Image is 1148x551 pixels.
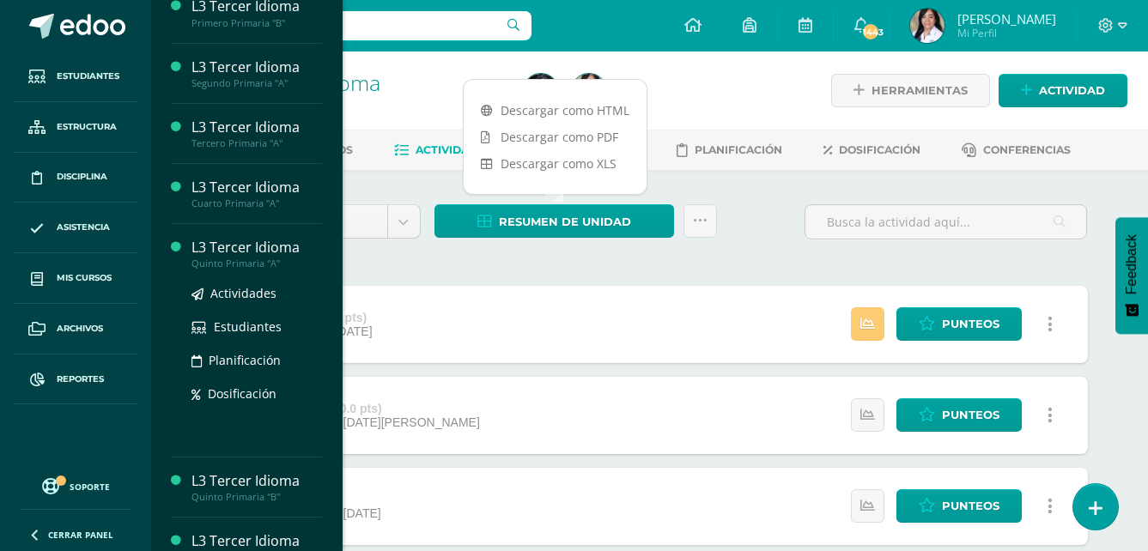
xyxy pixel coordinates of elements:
[831,74,990,107] a: Herramientas
[48,529,113,541] span: Cerrar panel
[805,205,1086,239] input: Busca la actividad aquí...
[14,102,137,153] a: Estructura
[14,354,137,405] a: Reportes
[191,238,322,257] div: L3 Tercer Idioma
[334,324,372,338] span: [DATE]
[191,471,322,503] a: L3 Tercer IdiomaQuinto Primaria "B"
[191,317,322,336] a: Estudiantes
[1124,234,1139,294] span: Feedback
[957,10,1056,27] span: [PERSON_NAME]
[14,253,137,304] a: Mis cursos
[191,384,322,403] a: Dosificación
[942,399,999,431] span: Punteos
[896,489,1022,523] a: Punteos
[14,304,137,354] a: Archivos
[861,22,880,41] span: 1443
[343,506,381,520] span: [DATE]
[999,74,1127,107] a: Actividad
[910,9,945,43] img: 370ed853a3a320774bc16059822190fc.png
[216,70,503,94] h1: L3 Tercer Idioma
[216,94,503,111] div: Sexto Primaria 'B'
[1039,75,1105,106] span: Actividad
[191,491,322,503] div: Quinto Primaria "B"
[695,143,782,156] span: Planificación
[57,372,104,386] span: Reportes
[191,58,322,77] div: L3 Tercer Idioma
[191,197,322,209] div: Cuarto Primaria "A"
[14,51,137,102] a: Estudiantes
[957,26,1056,40] span: Mi Perfil
[191,178,322,197] div: L3 Tercer Idioma
[839,143,920,156] span: Dosificación
[896,398,1022,432] a: Punteos
[14,203,137,253] a: Asistencia
[524,74,558,108] img: 7b0ebf736b57f07dc04372a46b1c058a.png
[208,385,276,402] span: Dosificación
[209,352,281,368] span: Planificación
[57,322,103,336] span: Archivos
[21,474,131,497] a: Soporte
[191,17,322,29] div: Primero Primaria "B"
[572,74,606,108] img: 370ed853a3a320774bc16059822190fc.png
[416,143,491,156] span: Actividades
[962,136,1071,164] a: Conferencias
[57,170,107,184] span: Disciplina
[210,285,276,301] span: Actividades
[191,471,322,491] div: L3 Tercer Idioma
[191,178,322,209] a: L3 Tercer IdiomaCuarto Primaria "A"
[214,318,282,335] span: Estudiantes
[191,531,322,551] div: L3 Tercer Idioma
[983,143,1071,156] span: Conferencias
[464,150,647,177] a: Descargar como XLS
[191,118,322,137] div: L3 Tercer Idioma
[942,308,999,340] span: Punteos
[896,307,1022,341] a: Punteos
[394,136,491,164] a: Actividades
[434,204,674,238] a: Resumen de unidad
[942,490,999,522] span: Punteos
[70,481,110,493] span: Soporte
[232,402,479,415] div: Spelling Practice
[162,11,531,40] input: Busca un usuario...
[823,136,920,164] a: Dosificación
[191,137,322,149] div: Tercero Primaria "A"
[464,124,647,150] a: Descargar como PDF
[329,402,381,415] strong: (10.0 pts)
[191,283,322,303] a: Actividades
[1115,217,1148,334] button: Feedback - Mostrar encuesta
[677,136,782,164] a: Planificación
[499,206,631,238] span: Resumen de unidad
[191,257,322,269] div: Quinto Primaria "A"
[57,221,110,234] span: Asistencia
[57,70,119,83] span: Estudiantes
[191,58,322,89] a: L3 Tercer IdiomaSegundo Primaria "A"
[57,271,112,285] span: Mis cursos
[191,118,322,149] a: L3 Tercer IdiomaTercero Primaria "A"
[343,415,480,429] span: [DATE][PERSON_NAME]
[57,120,117,134] span: Estructura
[191,77,322,89] div: Segundo Primaria "A"
[464,97,647,124] a: Descargar como HTML
[191,350,322,370] a: Planificación
[872,75,968,106] span: Herramientas
[14,153,137,203] a: Disciplina
[191,238,322,269] a: L3 Tercer IdiomaQuinto Primaria "A"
